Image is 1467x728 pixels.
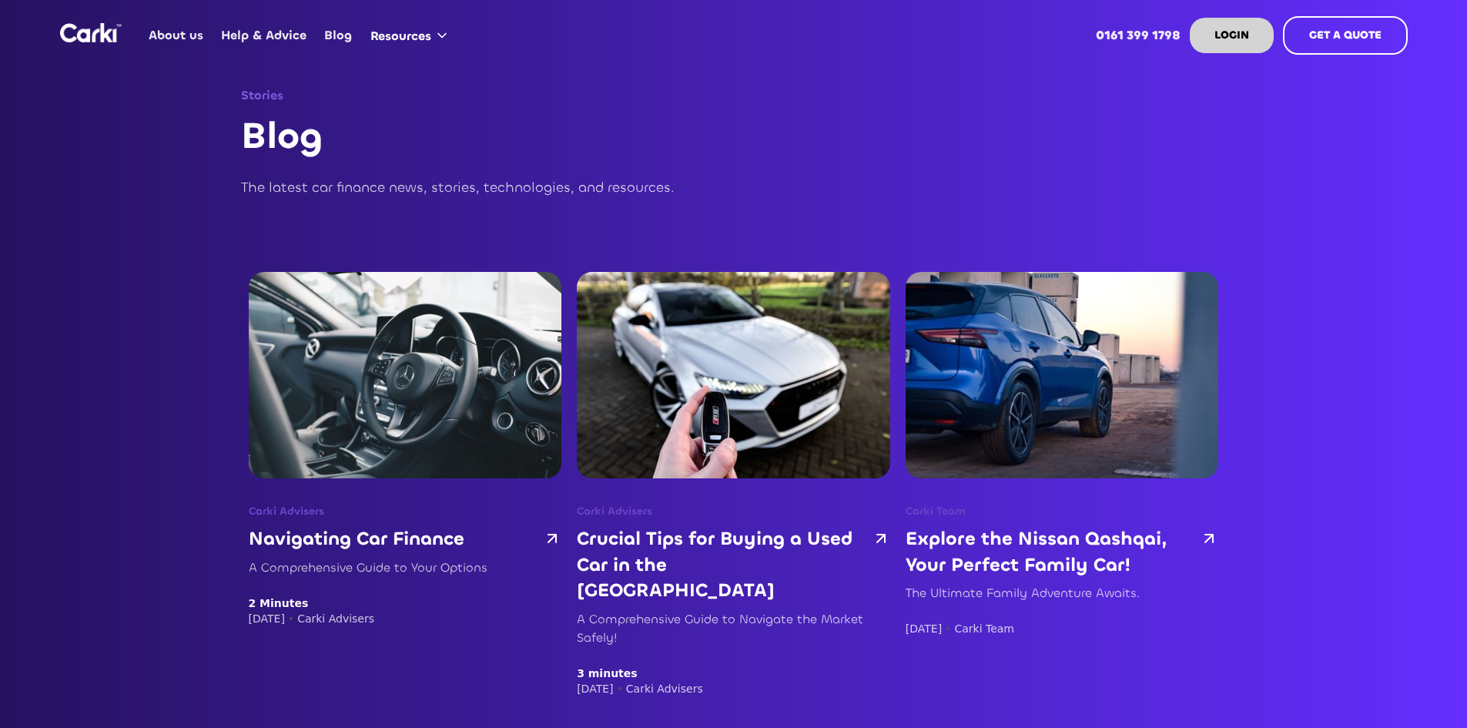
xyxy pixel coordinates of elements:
[60,23,122,42] img: Logo
[1283,16,1408,55] a: GET A QUOTE
[249,526,464,552] h3: Navigating Car Finance
[906,503,966,520] a: Carki Team
[249,503,324,520] a: Carki Advisers
[906,621,942,637] div: [DATE]
[906,526,1194,578] h3: Explore the Nissan Qashqai, Your Perfect Family Car!
[1214,28,1249,42] strong: LOGIN
[577,666,703,681] div: 3 minutes
[1309,28,1382,42] strong: GET A QUOTE
[577,681,613,697] div: [DATE]
[906,584,1219,602] div: The Ultimate Family Adventure Awaits.
[1190,18,1274,53] a: LOGIN
[249,611,285,627] div: [DATE]
[577,610,890,647] div: A Comprehensive Guide to Navigate the Market Safely!
[626,681,703,697] div: Carki Advisers
[577,503,652,520] a: Carki Advisers
[945,621,951,637] div: •
[241,177,832,198] div: The latest car finance news, stories, technologies, and resources.
[213,5,316,65] a: Help & Advice
[954,621,1014,637] div: Carki Team
[316,5,361,65] a: Blog
[297,611,374,627] div: Carki Advisers
[249,526,562,552] a: Navigating Car Finance
[249,595,375,611] div: 2 Minutes
[1087,5,1189,65] a: 0161 399 1798
[906,526,1219,578] a: Explore the Nissan Qashqai, Your Perfect Family Car!
[140,5,213,65] a: About us
[288,611,294,627] div: •
[370,28,431,45] div: Resources
[577,526,890,604] a: Crucial Tips for Buying a Used Car in the [GEOGRAPHIC_DATA]
[241,114,832,159] h2: Blog
[249,559,562,577] div: A Comprehensive Guide to Your Options
[241,86,832,105] div: Stories
[617,681,623,697] div: •
[1096,27,1181,43] strong: 0161 399 1798
[577,526,866,604] h3: Crucial Tips for Buying a Used Car in the [GEOGRAPHIC_DATA]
